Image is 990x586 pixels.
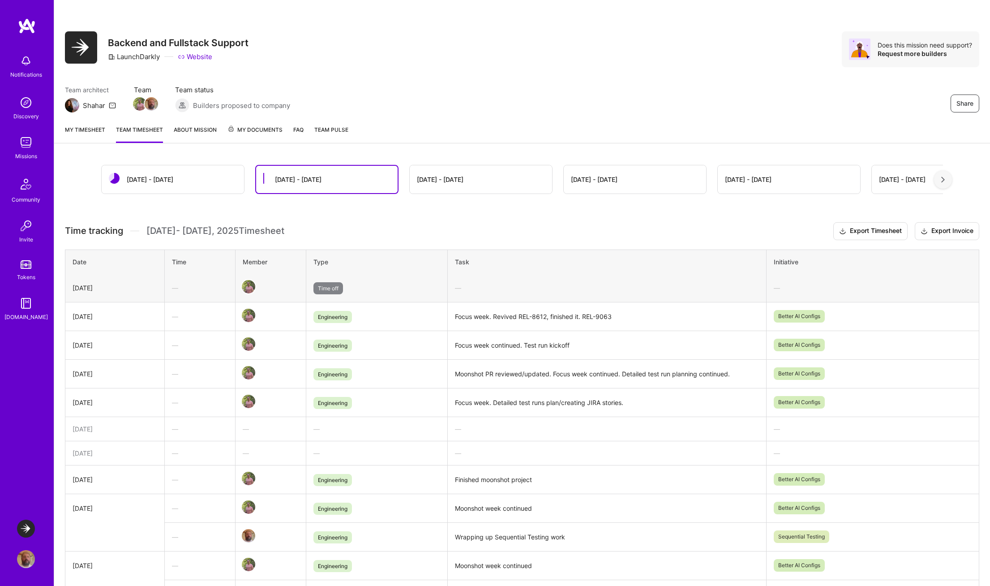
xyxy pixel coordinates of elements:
[65,31,97,64] img: Company Logo
[243,279,254,294] a: Team Member Avatar
[878,41,972,49] div: Does this mission need support?
[774,283,972,293] div: —
[178,52,212,61] a: Website
[17,294,35,312] img: guide book
[448,494,767,522] td: Moonshot week continued
[242,500,255,514] img: Team Member Avatar
[774,367,825,380] span: Better AI Configs
[73,475,157,484] div: [DATE]
[65,125,105,143] a: My timesheet
[172,561,228,570] div: —
[571,175,617,184] div: [DATE] - [DATE]
[172,475,228,484] div: —
[242,395,255,408] img: Team Member Avatar
[313,368,352,380] span: Engineering
[243,394,254,409] a: Team Member Avatar
[134,96,146,112] a: Team Member Avatar
[774,424,972,434] div: —
[774,559,825,572] span: Better AI Configs
[108,52,160,61] div: LaunchDarkly
[65,85,116,95] span: Team architect
[19,235,33,244] div: Invite
[313,424,440,434] div: —
[108,37,249,48] h3: Backend and Fullstack Support
[15,173,37,195] img: Community
[83,101,105,110] div: Shahar
[921,227,928,236] i: icon Download
[73,312,157,321] div: [DATE]
[455,424,759,434] div: —
[417,175,463,184] div: [DATE] - [DATE]
[767,250,979,274] th: Initiative
[73,448,157,458] div: [DATE]
[242,472,255,485] img: Team Member Avatar
[242,529,255,543] img: Team Member Avatar
[774,448,972,458] div: —
[109,173,120,184] img: status icon
[17,272,35,282] div: Tokens
[448,388,767,417] td: Focus week. Detailed test runs plan/creating JIRA stories.
[73,283,157,293] div: [DATE]
[15,550,37,568] a: User Avatar
[13,112,39,121] div: Discovery
[314,125,348,143] a: Team Pulse
[21,260,31,269] img: tokens
[879,175,926,184] div: [DATE] - [DATE]
[145,97,158,111] img: Team Member Avatar
[17,520,35,538] img: LaunchDarkly: Backend and Fullstack Support
[15,520,37,538] a: LaunchDarkly: Backend and Fullstack Support
[915,222,979,240] button: Export Invoice
[313,503,352,515] span: Engineering
[65,225,123,237] span: Time tracking
[941,177,945,183] img: right
[174,125,217,143] a: About Mission
[448,359,767,388] td: Moonshot PR reviewed/updated. Focus week continued. Detailed test run planning continued.
[242,366,255,379] img: Team Member Avatar
[17,134,35,151] img: teamwork
[172,340,228,350] div: —
[18,18,36,34] img: logo
[116,125,163,143] a: Team timesheet
[849,39,870,60] img: Avatar
[227,125,283,143] a: My Documents
[17,550,35,568] img: User Avatar
[109,102,116,109] i: icon Mail
[15,151,37,161] div: Missions
[133,97,146,111] img: Team Member Avatar
[242,309,255,322] img: Team Member Avatar
[313,560,352,572] span: Engineering
[172,398,228,407] div: —
[73,424,157,434] div: [DATE]
[455,448,759,458] div: —
[146,225,284,237] span: [DATE] - [DATE] , 2025 Timesheet
[275,175,321,184] div: [DATE] - [DATE]
[172,283,228,293] div: —
[243,471,254,486] a: Team Member Avatar
[243,557,254,572] a: Team Member Avatar
[448,551,767,580] td: Moonshot week continued
[17,217,35,235] img: Invite
[65,98,79,112] img: Team Architect
[17,94,35,112] img: discovery
[243,308,254,323] a: Team Member Avatar
[774,530,829,543] span: Sequential Testing
[313,311,352,323] span: Engineering
[175,98,189,112] img: Builders proposed to company
[725,175,771,184] div: [DATE] - [DATE]
[314,126,348,133] span: Team Pulse
[172,424,228,434] div: —
[12,195,40,204] div: Community
[172,532,228,542] div: —
[73,398,157,407] div: [DATE]
[175,85,290,95] span: Team status
[448,331,767,359] td: Focus week continued. Test run kickoff
[243,365,254,380] a: Team Member Avatar
[17,52,35,70] img: bell
[306,250,447,274] th: Type
[878,49,972,58] div: Request more builders
[243,528,254,543] a: Team Member Avatar
[448,302,767,331] td: Focus week. Revived REL-8612, finished it. REL-9063
[65,250,165,274] th: Date
[73,504,157,513] div: [DATE]
[172,448,228,458] div: —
